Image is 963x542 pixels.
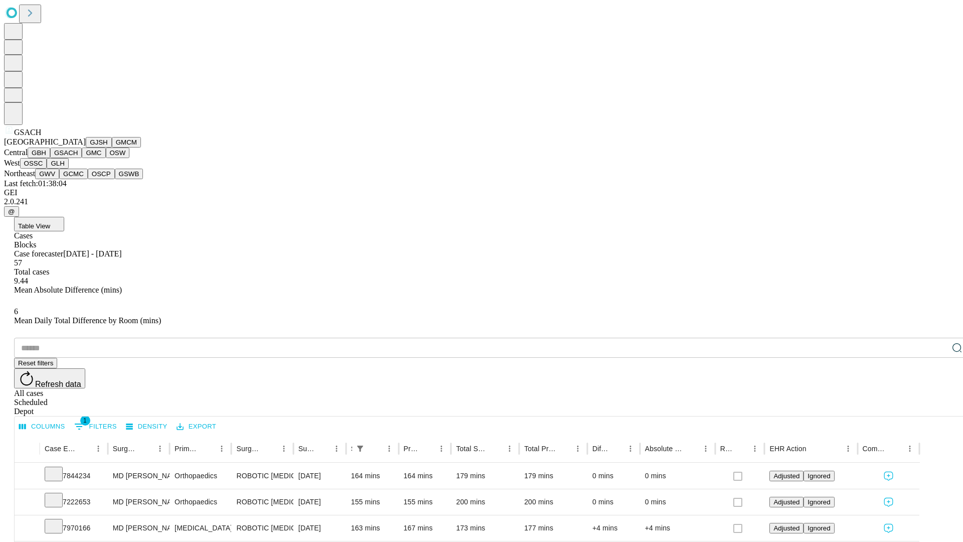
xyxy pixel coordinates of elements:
[404,515,446,541] div: 167 mins
[175,445,200,453] div: Primary Service
[720,445,733,453] div: Resolved in EHR
[4,188,959,197] div: GEI
[4,159,20,167] span: West
[14,258,22,267] span: 57
[263,442,277,456] button: Sort
[277,442,291,456] button: Menu
[123,419,170,435] button: Density
[14,267,49,276] span: Total cases
[645,445,684,453] div: Absolute Difference
[50,148,82,158] button: GSACH
[503,442,517,456] button: Menu
[557,442,571,456] button: Sort
[592,463,635,489] div: 0 mins
[524,445,556,453] div: Total Predicted Duration
[14,368,85,388] button: Refresh data
[14,286,122,294] span: Mean Absolute Difference (mins)
[4,197,959,206] div: 2.0.241
[351,489,394,515] div: 155 mins
[351,463,394,489] div: 164 mins
[174,419,219,435] button: Export
[903,442,917,456] button: Menu
[4,206,19,217] button: @
[17,419,68,435] button: Select columns
[115,169,143,179] button: GSWB
[113,445,138,453] div: Surgeon Name
[524,489,582,515] div: 200 mins
[685,442,699,456] button: Sort
[18,222,50,230] span: Table View
[4,148,28,157] span: Central
[215,442,229,456] button: Menu
[113,463,165,489] div: MD [PERSON_NAME]
[889,442,903,456] button: Sort
[623,442,637,456] button: Menu
[175,489,226,515] div: Orthopaedics
[59,169,88,179] button: GCMC
[769,523,804,533] button: Adjusted
[863,445,888,453] div: Comments
[645,515,710,541] div: +4 mins
[236,445,261,453] div: Surgery Name
[45,489,103,515] div: 7222653
[841,442,855,456] button: Menu
[489,442,503,456] button: Sort
[153,442,167,456] button: Menu
[236,463,288,489] div: ROBOTIC [MEDICAL_DATA] KNEE TOTAL
[175,463,226,489] div: Orthopaedics
[808,442,822,456] button: Sort
[45,515,103,541] div: 7970166
[773,472,799,480] span: Adjusted
[113,489,165,515] div: MD [PERSON_NAME]
[808,472,830,480] span: Ignored
[20,520,35,537] button: Expand
[298,515,341,541] div: [DATE]
[35,380,81,388] span: Refresh data
[14,128,41,137] span: GSACH
[804,523,834,533] button: Ignored
[571,442,585,456] button: Menu
[14,358,57,368] button: Reset filters
[35,169,59,179] button: GWV
[298,445,314,453] div: Surgery Date
[456,445,488,453] div: Total Scheduled Duration
[14,249,63,258] span: Case forecaster
[769,497,804,507] button: Adjusted
[773,524,799,532] span: Adjusted
[45,463,103,489] div: 7844234
[4,138,86,146] span: [GEOGRAPHIC_DATA]
[28,148,50,158] button: GBH
[20,468,35,485] button: Expand
[524,463,582,489] div: 179 mins
[175,515,226,541] div: [MEDICAL_DATA]
[63,249,121,258] span: [DATE] - [DATE]
[20,158,47,169] button: OSSC
[353,442,367,456] button: Show filters
[45,445,76,453] div: Case Epic Id
[330,442,344,456] button: Menu
[699,442,713,456] button: Menu
[645,463,710,489] div: 0 mins
[80,416,90,426] span: 1
[769,471,804,481] button: Adjusted
[91,442,105,456] button: Menu
[8,208,15,215] span: @
[404,445,420,453] div: Predicted In Room Duration
[236,489,288,515] div: ROBOTIC [MEDICAL_DATA] KNEE TOTAL
[592,489,635,515] div: 0 mins
[748,442,762,456] button: Menu
[808,498,830,506] span: Ignored
[524,515,582,541] div: 177 mins
[645,489,710,515] div: 0 mins
[86,137,112,148] button: GJSH
[77,442,91,456] button: Sort
[351,445,352,453] div: Scheduled In Room Duration
[236,515,288,541] div: ROBOTIC [MEDICAL_DATA] REPAIR [MEDICAL_DATA] INITIAL (BILATERAL)
[382,442,396,456] button: Menu
[298,489,341,515] div: [DATE]
[72,419,119,435] button: Show filters
[20,494,35,511] button: Expand
[14,277,28,285] span: 9.44
[18,359,53,367] span: Reset filters
[592,445,608,453] div: Difference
